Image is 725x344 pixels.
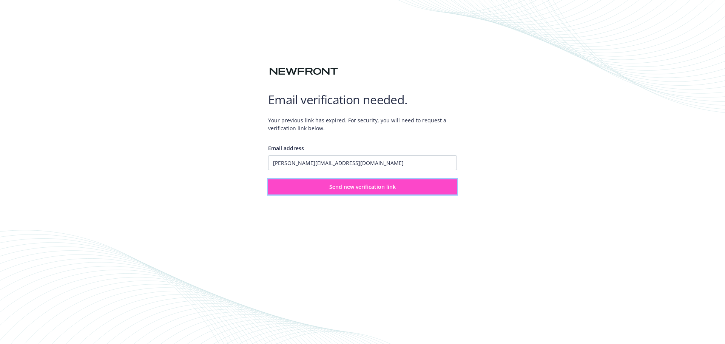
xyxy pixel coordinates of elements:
span: Email address [268,145,304,152]
span: Send new verification link [329,183,396,190]
h1: Email verification needed. [268,92,457,107]
img: Newfront logo [268,65,339,78]
button: Send new verification link [268,179,457,194]
input: Enter your email [268,155,457,170]
span: Your previous link has expired. For security, you will need to request a verification link below. [268,110,457,138]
